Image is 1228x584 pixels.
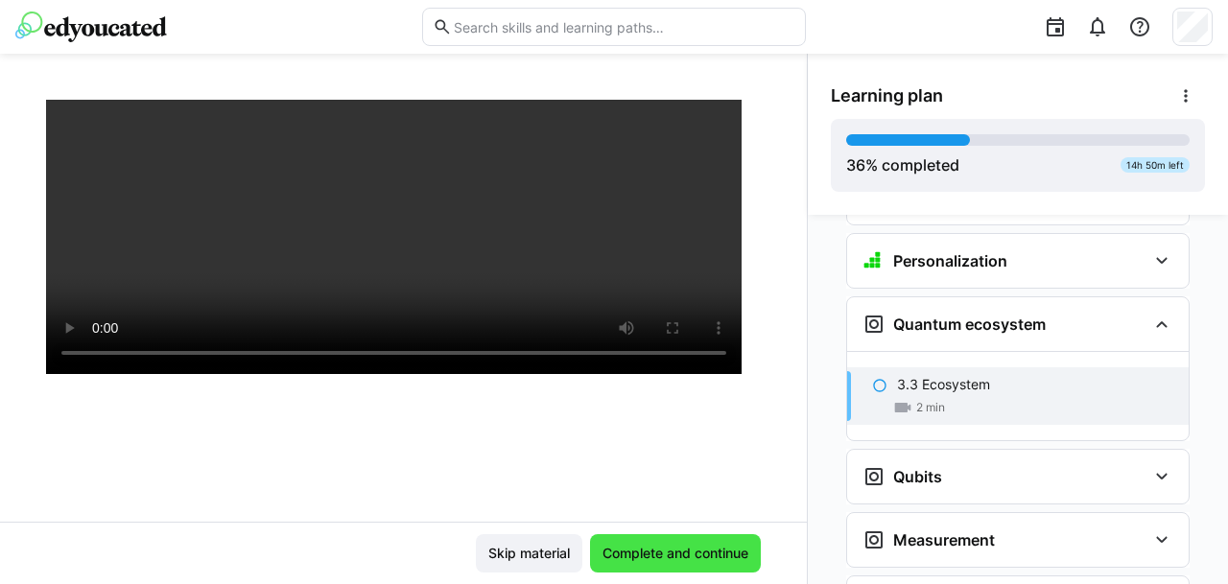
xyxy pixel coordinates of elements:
[831,85,943,106] span: Learning plan
[893,467,942,486] h3: Qubits
[476,534,582,572] button: Skip material
[846,153,959,176] div: % completed
[893,251,1007,270] h3: Personalization
[590,534,761,572] button: Complete and continue
[1121,157,1190,173] div: 14h 50m left
[893,530,995,549] h3: Measurement
[897,375,990,394] p: 3.3 Ecosystem
[452,18,795,35] input: Search skills and learning paths…
[893,315,1046,334] h3: Quantum ecosystem
[846,155,865,175] span: 36
[485,544,573,563] span: Skip material
[916,400,945,415] span: 2 min
[600,544,751,563] span: Complete and continue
